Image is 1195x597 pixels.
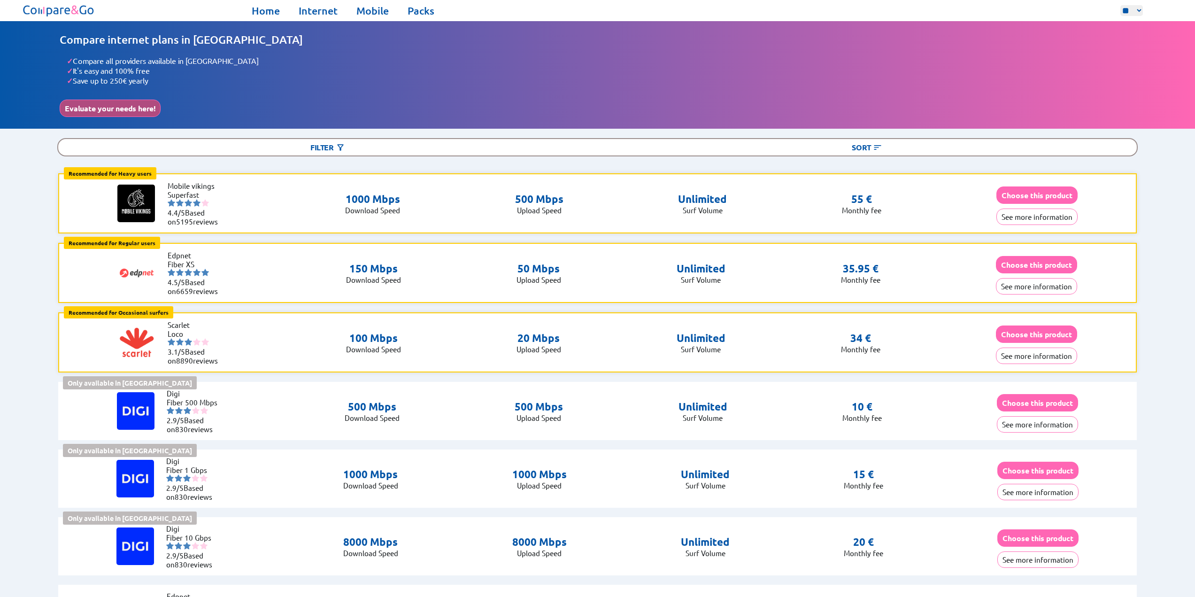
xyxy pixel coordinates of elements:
[512,481,567,490] p: Upload Speed
[58,139,597,155] div: Filter
[60,33,1135,47] h1: Compare internet plans in [GEOGRAPHIC_DATA]
[166,551,184,560] span: 2.9/5
[681,481,730,490] p: Surf Volume
[515,206,563,215] p: Upload Speed
[201,199,209,207] img: starnr5
[677,275,725,284] p: Surf Volume
[168,190,224,199] li: Superfast
[996,278,1077,295] button: See more information
[681,535,730,549] p: Unlimited
[346,262,401,275] p: 150 Mbps
[517,275,561,284] p: Upload Speed
[176,338,184,346] img: starnr2
[996,212,1078,221] a: See more information
[345,400,400,413] p: 500 Mbps
[168,347,185,356] span: 3.1/5
[69,309,169,316] b: Recommended for Occasional surfers
[166,551,223,569] li: Based on reviews
[166,483,184,492] span: 2.9/5
[252,4,280,17] a: Home
[168,208,224,226] li: Based on reviews
[68,514,192,522] b: Only available in [GEOGRAPHIC_DATA]
[851,193,872,206] p: 55 €
[184,407,191,414] img: starnr3
[996,186,1078,204] button: Choose this product
[346,275,401,284] p: Download Speed
[515,193,563,206] p: 500 Mbps
[997,551,1079,568] button: See more information
[192,474,199,482] img: starnr4
[678,400,727,413] p: Unlimited
[168,278,224,295] li: Based on reviews
[175,425,188,434] span: 830
[116,527,154,565] img: Logo of Digi
[996,282,1077,291] a: See more information
[597,139,1136,155] div: Sort
[175,474,182,482] img: starnr2
[997,534,1079,543] a: Choose this product
[175,407,183,414] img: starnr2
[408,4,434,17] a: Packs
[166,524,223,533] li: Digi
[200,407,208,414] img: starnr5
[167,398,223,407] li: Fiber 500 Mbps
[996,348,1077,364] button: See more information
[997,484,1079,500] button: See more information
[681,549,730,558] p: Surf Volume
[168,208,185,217] span: 4.4/5
[853,535,874,549] p: 20 €
[117,392,154,430] img: Logo of Digi
[512,468,567,481] p: 1000 Mbps
[168,260,224,269] li: Fiber XS
[166,533,223,542] li: Fiber 10 Gbps
[996,191,1078,200] a: Choose this product
[168,320,224,329] li: Scarlet
[69,170,152,177] b: Recommended for Heavy users
[183,542,191,550] img: starnr3
[299,4,338,17] a: Internet
[168,338,175,346] img: starnr1
[336,143,345,152] img: Button open the filtering menu
[68,446,192,455] b: Only available in [GEOGRAPHIC_DATA]
[842,413,882,422] p: Monthly fee
[60,100,161,117] button: Evaluate your needs here!
[997,394,1078,411] button: Choose this product
[841,275,880,284] p: Monthly fee
[168,278,185,287] span: 4.5/5
[175,560,187,569] span: 830
[844,481,883,490] p: Monthly fee
[185,338,192,346] img: starnr3
[176,269,184,276] img: starnr2
[844,549,883,558] p: Monthly fee
[67,56,73,66] span: ✓
[996,260,1077,269] a: Choose this product
[166,542,174,550] img: starnr1
[997,416,1078,433] button: See more information
[996,351,1077,360] a: See more information
[997,529,1079,547] button: Choose this product
[997,555,1079,564] a: See more information
[677,262,725,275] p: Unlimited
[176,199,184,207] img: starnr2
[167,407,174,414] img: starnr1
[68,379,192,387] b: Only available in [GEOGRAPHIC_DATA]
[192,407,200,414] img: starnr4
[167,416,223,434] li: Based on reviews
[200,474,208,482] img: starnr5
[166,483,223,501] li: Based on reviews
[166,474,174,482] img: starnr1
[346,332,401,345] p: 100 Mbps
[67,56,1135,66] li: Compare all providers available in [GEOGRAPHIC_DATA]
[842,206,881,215] p: Monthly fee
[852,400,872,413] p: 10 €
[343,481,398,490] p: Download Speed
[201,269,209,276] img: starnr5
[118,324,155,361] img: Logo of Scarlet
[678,193,727,206] p: Unlimited
[167,416,184,425] span: 2.9/5
[183,474,191,482] img: starnr3
[517,262,561,275] p: 50 Mbps
[517,332,561,345] p: 20 Mbps
[996,330,1077,339] a: Choose this product
[678,413,727,422] p: Surf Volume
